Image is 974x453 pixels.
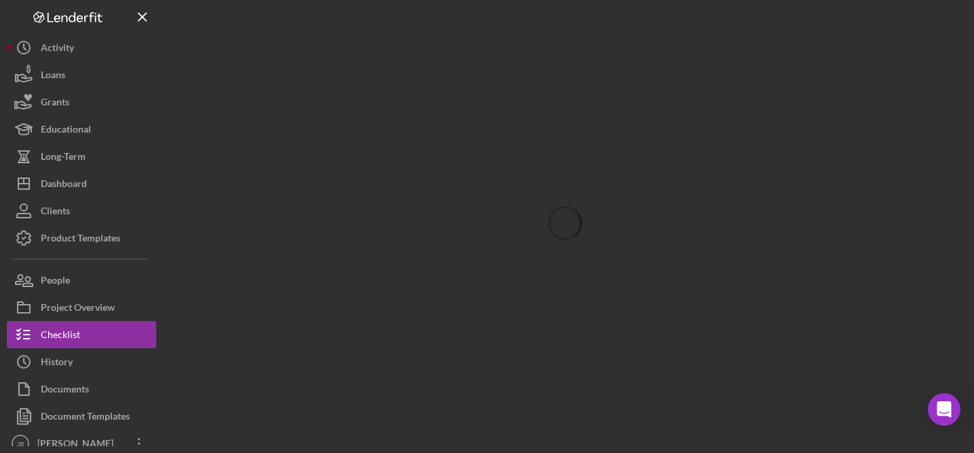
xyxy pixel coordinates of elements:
button: Project Overview [7,294,156,321]
div: Long-Term [41,143,86,173]
div: Activity [41,34,74,65]
button: Product Templates [7,224,156,252]
button: Clients [7,197,156,224]
div: Loans [41,61,65,92]
button: Long-Term [7,143,156,170]
button: Checklist [7,321,156,348]
div: Project Overview [41,294,115,324]
button: Activity [7,34,156,61]
div: Dashboard [41,170,87,201]
div: History [41,348,73,379]
button: Document Templates [7,403,156,430]
button: Loans [7,61,156,88]
div: Grants [41,88,69,119]
text: JB [16,440,24,448]
div: Clients [41,197,70,228]
div: Open Intercom Messenger [928,393,960,426]
div: Checklist [41,321,80,352]
div: Product Templates [41,224,120,255]
div: Documents [41,375,89,406]
button: Dashboard [7,170,156,197]
button: Documents [7,375,156,403]
button: Grants [7,88,156,116]
div: Document Templates [41,403,130,433]
button: Educational [7,116,156,143]
div: Educational [41,116,91,146]
button: People [7,267,156,294]
div: People [41,267,70,297]
button: History [7,348,156,375]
